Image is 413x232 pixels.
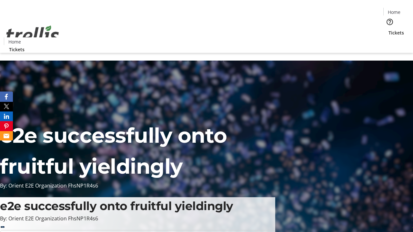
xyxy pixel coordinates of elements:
span: Home [8,38,21,45]
a: Tickets [4,46,30,53]
a: Tickets [383,29,409,36]
span: Home [388,9,400,15]
span: Tickets [388,29,404,36]
a: Home [384,9,404,15]
span: Tickets [9,46,25,53]
button: Cart [383,36,396,49]
button: Help [383,15,396,28]
img: Orient E2E Organization FhsNP1R4s6's Logo [4,18,61,51]
a: Home [4,38,25,45]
